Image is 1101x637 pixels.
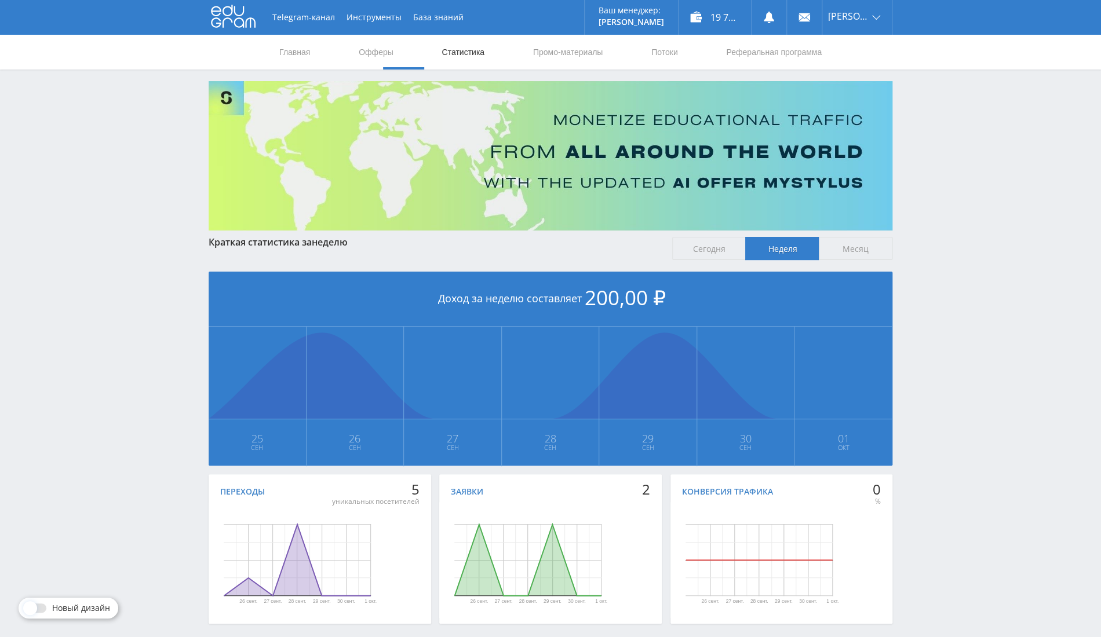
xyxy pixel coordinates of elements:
p: [PERSON_NAME] [599,17,664,27]
div: Переходы [220,487,265,496]
text: 30 сент. [568,599,586,605]
text: 1 окт. [595,599,607,605]
text: 29 сент. [313,599,331,605]
span: 25 [209,434,305,443]
svg: Диаграмма. [185,502,409,618]
span: Сен [307,443,403,452]
span: Сен [209,443,305,452]
text: 30 сент. [799,599,816,605]
span: Новый дизайн [52,603,110,613]
text: 26 сент. [471,599,488,605]
span: Месяц [819,237,892,260]
span: Окт [795,443,892,452]
span: 30 [698,434,794,443]
text: 28 сент. [289,599,307,605]
text: 26 сент. [701,599,719,605]
span: 27 [404,434,501,443]
span: Сен [600,443,696,452]
img: Banner [209,81,892,230]
div: 5 [331,481,419,497]
text: 27 сент. [726,599,743,605]
span: Сен [698,443,794,452]
span: Сегодня [672,237,746,260]
div: Заявки [451,487,483,496]
a: Реферальная программа [725,35,823,69]
div: 2 [642,481,650,497]
span: [PERSON_NAME] [828,12,869,21]
div: % [873,497,881,506]
text: 1 окт. [826,599,838,605]
a: Офферы [358,35,395,69]
text: 29 сент. [544,599,562,605]
text: 27 сент. [264,599,282,605]
svg: Диаграмма. [416,502,639,618]
a: Статистика [440,35,486,69]
a: Главная [278,35,311,69]
span: 26 [307,434,403,443]
text: 28 сент. [519,599,537,605]
div: Конверсия трафика [682,487,773,496]
span: Сен [404,443,501,452]
a: Потоки [650,35,679,69]
text: 27 сент. [495,599,513,605]
span: неделю [312,236,348,248]
svg: Диаграмма. [647,502,870,618]
text: 30 сент. [337,599,355,605]
span: 29 [600,434,696,443]
div: Доход за неделю составляет [209,272,892,327]
span: 28 [502,434,599,443]
text: 29 сент. [774,599,792,605]
span: 200,00 ₽ [585,284,666,311]
div: Краткая статистика за [209,237,661,247]
div: 0 [873,481,881,497]
div: уникальных посетителей [331,497,419,506]
text: 1 окт. [364,599,377,605]
span: Сен [502,443,599,452]
text: 26 сент. [239,599,257,605]
span: 01 [795,434,892,443]
p: Ваш менеджер: [599,6,664,15]
text: 28 сент. [750,599,768,605]
a: Промо-материалы [532,35,604,69]
span: Неделя [745,237,819,260]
